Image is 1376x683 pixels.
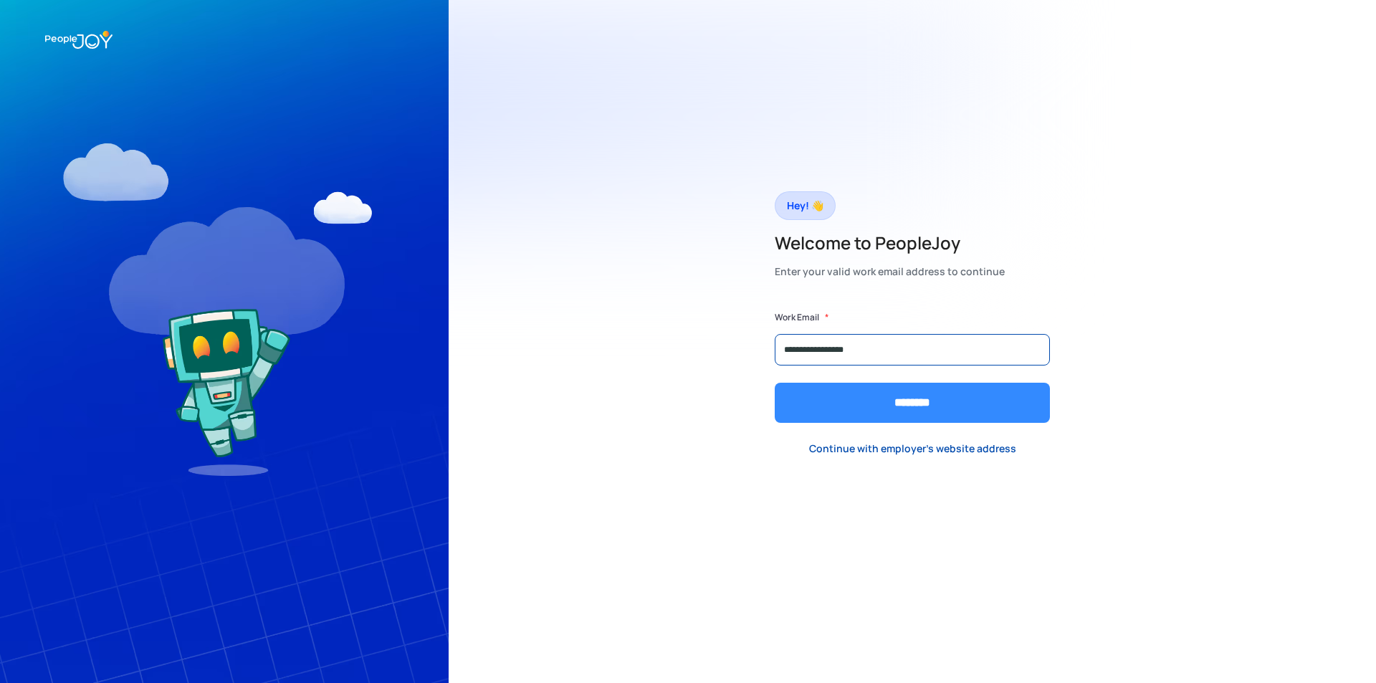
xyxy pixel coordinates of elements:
[798,434,1028,463] a: Continue with employer's website address
[787,196,823,216] div: Hey! 👋
[775,231,1005,254] h2: Welcome to PeopleJoy
[775,310,1050,423] form: Form
[775,310,819,325] label: Work Email
[809,441,1016,456] div: Continue with employer's website address
[775,262,1005,282] div: Enter your valid work email address to continue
